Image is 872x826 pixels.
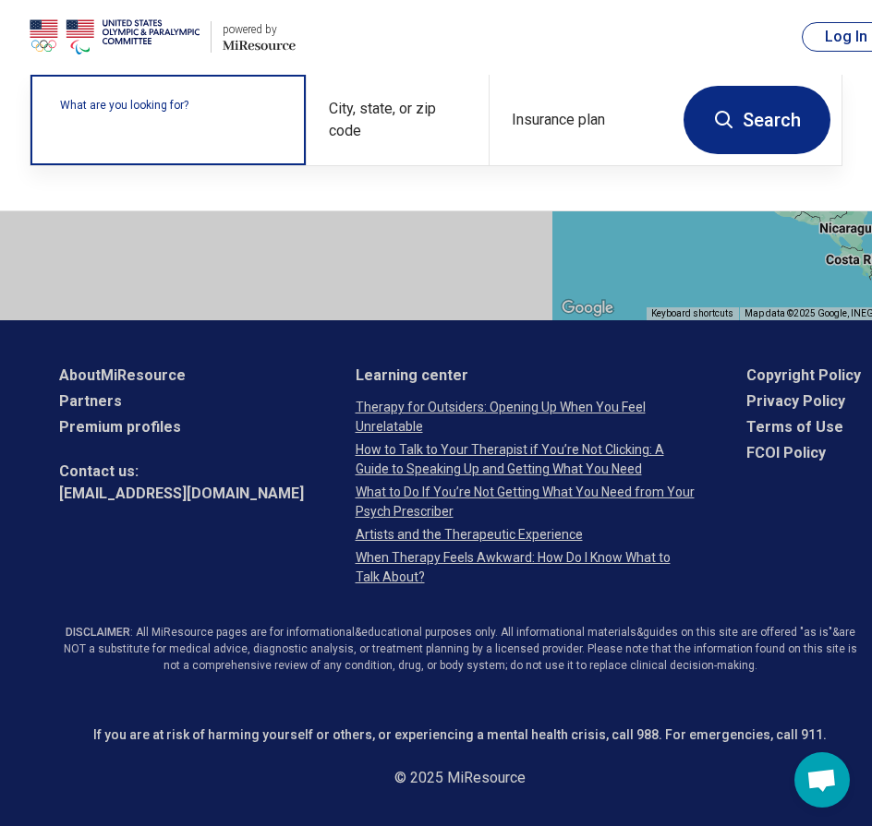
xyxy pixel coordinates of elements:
[60,100,284,111] label: What are you looking for?
[30,15,200,59] img: USOPC
[794,752,850,808] div: Open chat
[30,15,296,59] a: USOPCpowered by
[684,86,830,154] button: Search
[223,21,296,38] div: powered by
